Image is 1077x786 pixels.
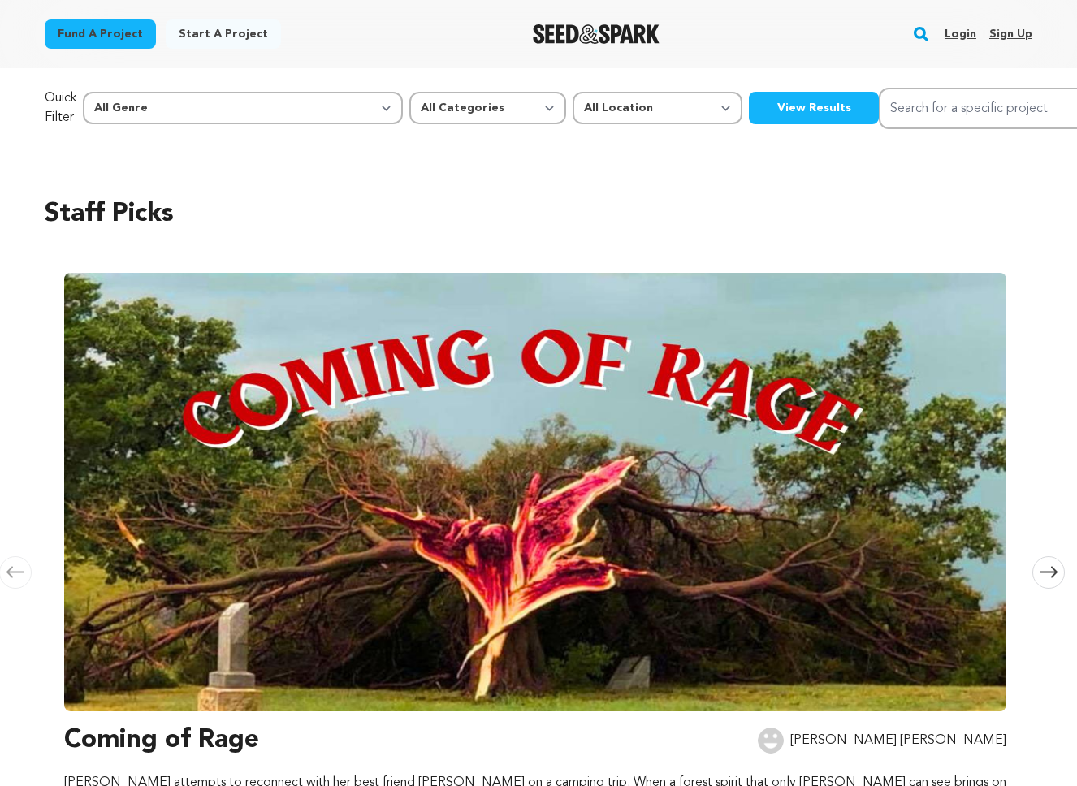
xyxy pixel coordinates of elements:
a: Sign up [989,21,1032,47]
img: user.png [758,728,784,754]
h3: Coming of Rage [64,721,259,760]
button: View Results [749,92,879,124]
a: Login [945,21,976,47]
img: Seed&Spark Logo Dark Mode [533,24,660,44]
p: Quick Filter [45,89,76,127]
p: [PERSON_NAME] [PERSON_NAME] [790,731,1006,750]
a: Fund a project [45,19,156,49]
img: Coming of Rage image [64,273,1006,711]
a: Start a project [166,19,281,49]
h2: Staff Picks [45,195,1032,234]
a: Seed&Spark Homepage [533,24,660,44]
